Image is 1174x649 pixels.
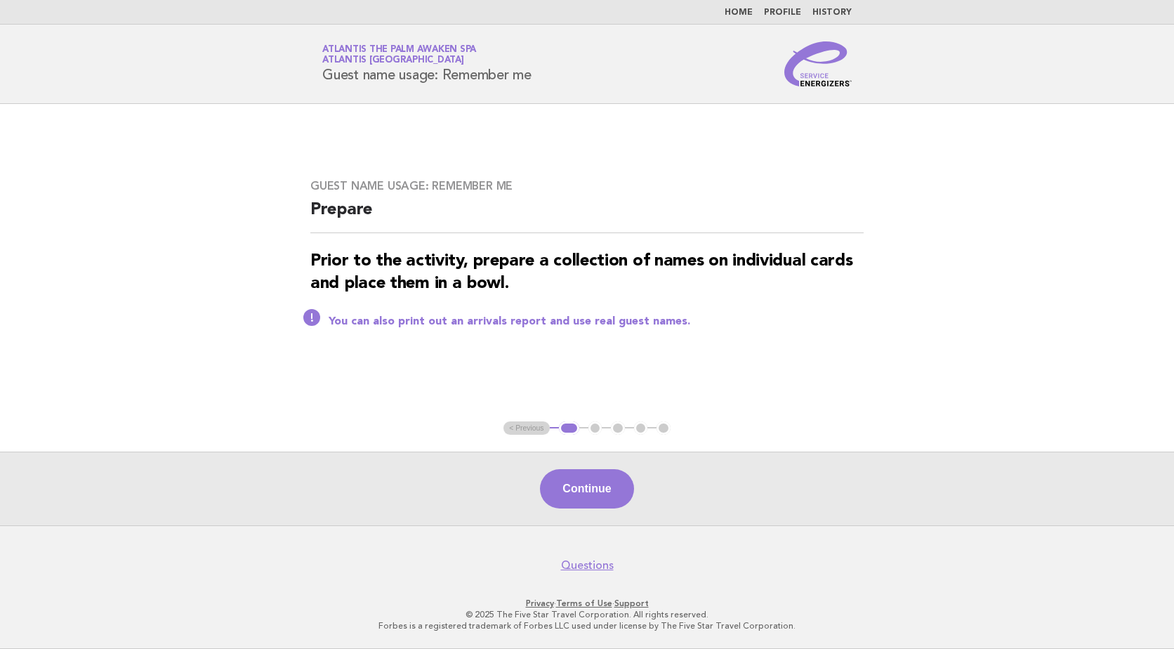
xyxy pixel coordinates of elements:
[310,253,852,292] strong: Prior to the activity, prepare a collection of names on individual cards and place them in a bowl.
[784,41,852,86] img: Service Energizers
[540,469,633,509] button: Continue
[157,598,1017,609] p: · ·
[526,598,554,608] a: Privacy
[322,56,464,65] span: Atlantis [GEOGRAPHIC_DATA]
[764,8,801,17] a: Profile
[329,315,864,329] p: You can also print out an arrivals report and use real guest names.
[322,45,476,65] a: Atlantis The Palm Awaken SpaAtlantis [GEOGRAPHIC_DATA]
[157,609,1017,620] p: © 2025 The Five Star Travel Corporation. All rights reserved.
[157,620,1017,631] p: Forbes is a registered trademark of Forbes LLC used under license by The Five Star Travel Corpora...
[725,8,753,17] a: Home
[310,199,864,233] h2: Prepare
[556,598,612,608] a: Terms of Use
[561,558,614,572] a: Questions
[812,8,852,17] a: History
[310,179,864,193] h3: Guest name usage: Remember me
[559,421,579,435] button: 1
[614,598,649,608] a: Support
[322,46,532,82] h1: Guest name usage: Remember me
